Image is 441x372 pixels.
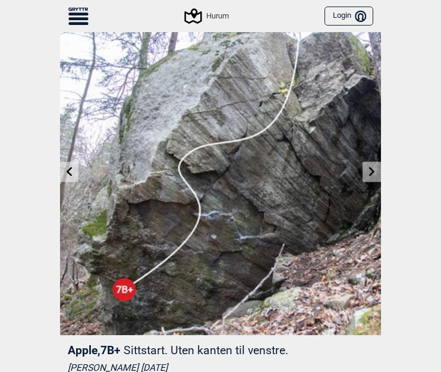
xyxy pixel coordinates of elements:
[68,343,121,357] span: Apple , 7B+
[60,14,381,335] img: Apple 211121
[186,9,229,23] div: Hurum
[325,7,373,26] button: Login
[124,343,288,357] p: Sittstart. Uten kanten til venstre.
